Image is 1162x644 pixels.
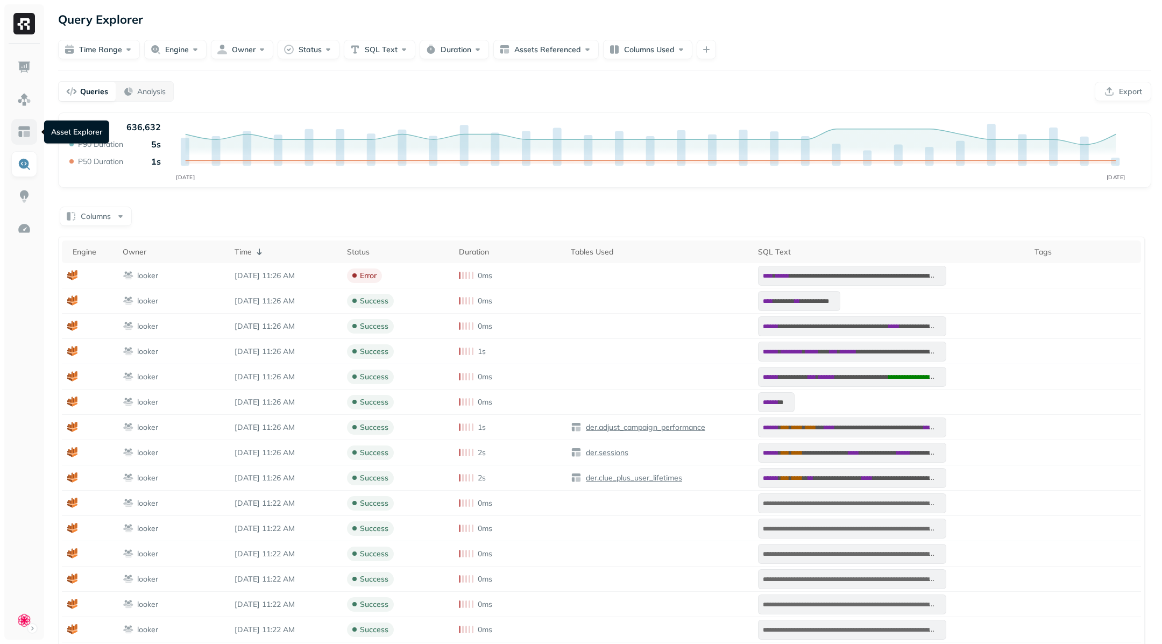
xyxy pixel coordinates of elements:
button: Columns [60,207,132,226]
p: error [360,271,377,281]
img: workgroup [123,472,134,483]
p: success [360,523,388,534]
p: 636,632 [126,122,161,132]
p: Sep 15, 2025 11:22 AM [235,599,336,610]
img: Asset Explorer [17,125,31,139]
p: 1s [151,156,161,167]
tspan: [DATE] [1107,174,1125,180]
p: Sep 15, 2025 11:22 AM [235,549,336,559]
p: looker [137,321,158,331]
p: success [360,448,388,458]
p: success [360,599,388,610]
p: 1s [478,422,486,433]
img: workgroup [123,447,134,458]
p: 2s [478,448,486,458]
p: 0ms [478,599,492,610]
p: looker [137,523,158,534]
div: Time [235,245,336,258]
p: 0ms [478,271,492,281]
img: Dashboard [17,60,31,74]
button: Duration [420,40,489,59]
div: Owner [123,247,224,257]
p: looker [137,397,158,407]
a: der.clue_plus_user_lifetimes [582,473,682,483]
p: Sep 15, 2025 11:26 AM [235,271,336,281]
p: 0ms [478,625,492,635]
p: success [360,422,388,433]
img: workgroup [123,295,134,306]
p: 0ms [478,372,492,382]
img: table [571,472,582,483]
img: workgroup [123,346,134,357]
tspan: [DATE] [176,174,195,180]
p: looker [137,625,158,635]
p: looker [137,372,158,382]
p: Sep 15, 2025 11:22 AM [235,523,336,534]
p: der.adjust_campaign_performance [584,422,705,433]
img: Assets [17,93,31,107]
img: workgroup [123,397,134,407]
p: success [360,473,388,483]
p: success [360,625,388,635]
p: 0ms [478,523,492,534]
button: SQL Text [344,40,415,59]
img: workgroup [123,371,134,382]
button: Owner [211,40,273,59]
p: Sep 15, 2025 11:26 AM [235,422,336,433]
p: 0ms [478,574,492,584]
p: looker [137,271,158,281]
p: Sep 15, 2025 11:22 AM [235,498,336,508]
img: workgroup [123,422,134,433]
p: Query Explorer [58,10,143,29]
div: Tags [1035,247,1136,257]
p: P90 Duration [78,139,123,150]
img: Query Explorer [17,157,31,171]
img: Insights [17,189,31,203]
p: 5s [151,139,161,150]
p: der.clue_plus_user_lifetimes [584,473,682,483]
p: looker [137,448,158,458]
p: Sep 15, 2025 11:22 AM [235,625,336,635]
img: Optimization [17,222,31,236]
img: workgroup [123,523,134,534]
p: looker [137,346,158,357]
div: Engine [73,247,112,257]
p: looker [137,549,158,559]
a: der.sessions [582,448,628,458]
button: Engine [144,40,207,59]
p: success [360,397,388,407]
img: workgroup [123,321,134,331]
p: looker [137,574,158,584]
img: workgroup [123,624,134,635]
a: der.adjust_campaign_performance [582,422,705,433]
p: Sep 15, 2025 11:26 AM [235,296,336,306]
div: Tables Used [571,247,747,257]
p: success [360,574,388,584]
p: 0ms [478,498,492,508]
img: workgroup [123,270,134,281]
p: Sep 15, 2025 11:26 AM [235,448,336,458]
p: Sep 15, 2025 11:26 AM [235,321,336,331]
img: workgroup [123,498,134,508]
p: P50 Duration [78,157,123,167]
p: Sep 15, 2025 11:26 AM [235,397,336,407]
p: Sep 15, 2025 11:26 AM [235,372,336,382]
p: Sep 15, 2025 11:26 AM [235,473,336,483]
p: success [360,372,388,382]
p: 0ms [478,397,492,407]
p: looker [137,599,158,610]
img: Ryft [13,13,35,34]
p: success [360,549,388,559]
p: success [360,346,388,357]
p: Queries [80,87,108,97]
p: Analysis [137,87,166,97]
img: workgroup [123,599,134,610]
p: success [360,321,388,331]
div: Duration [459,247,560,257]
p: Sep 15, 2025 11:22 AM [235,574,336,584]
img: table [571,422,582,433]
button: Columns Used [603,40,692,59]
p: looker [137,296,158,306]
p: 2s [478,473,486,483]
img: table [571,447,582,458]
